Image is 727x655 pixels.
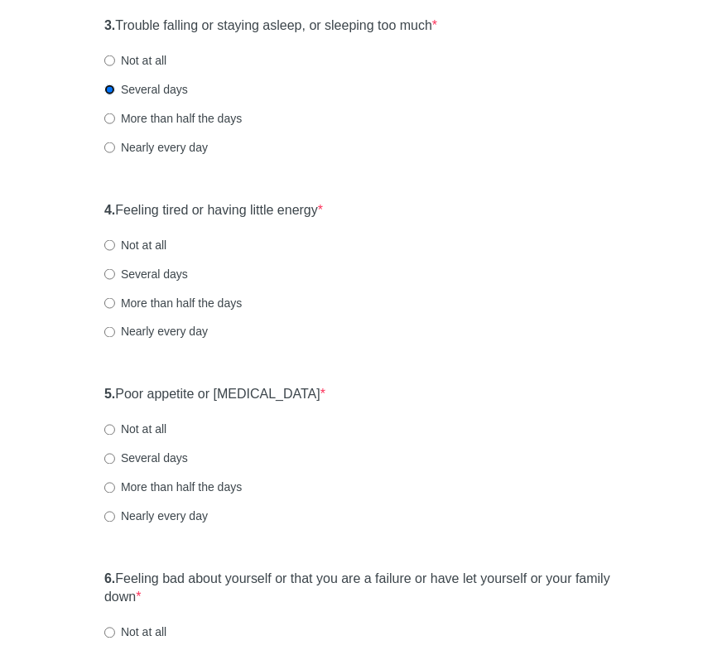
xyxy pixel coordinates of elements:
strong: 4. [104,203,115,217]
input: Not at all [104,55,115,66]
label: Not at all [104,624,166,641]
input: More than half the days [104,113,115,124]
strong: 5. [104,388,115,402]
input: Not at all [104,240,115,251]
input: Not at all [104,628,115,638]
label: Feeling bad about yourself or that you are a failure or have let yourself or your family down [104,571,623,609]
input: Several days [104,269,115,280]
label: More than half the days [104,479,242,496]
strong: 3. [104,18,115,32]
label: Poor appetite or [MEDICAL_DATA] [104,386,325,405]
label: Nearly every day [104,324,208,340]
input: Nearly every day [104,142,115,153]
label: Not at all [104,52,166,69]
label: Nearly every day [104,139,208,156]
input: Several days [104,454,115,465]
input: More than half the days [104,298,115,309]
label: More than half the days [104,110,242,127]
input: Not at all [104,425,115,436]
label: Several days [104,81,188,98]
input: Several days [104,84,115,95]
label: Feeling tired or having little energy [104,201,323,220]
input: Nearly every day [104,512,115,523]
input: More than half the days [104,483,115,494]
label: More than half the days [104,295,242,311]
label: Several days [104,266,188,282]
label: Nearly every day [104,508,208,525]
label: Trouble falling or staying asleep, or sleeping too much [104,17,437,36]
label: Not at all [104,237,166,253]
label: Several days [104,450,188,467]
label: Not at all [104,421,166,438]
input: Nearly every day [104,327,115,338]
strong: 6. [104,572,115,586]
